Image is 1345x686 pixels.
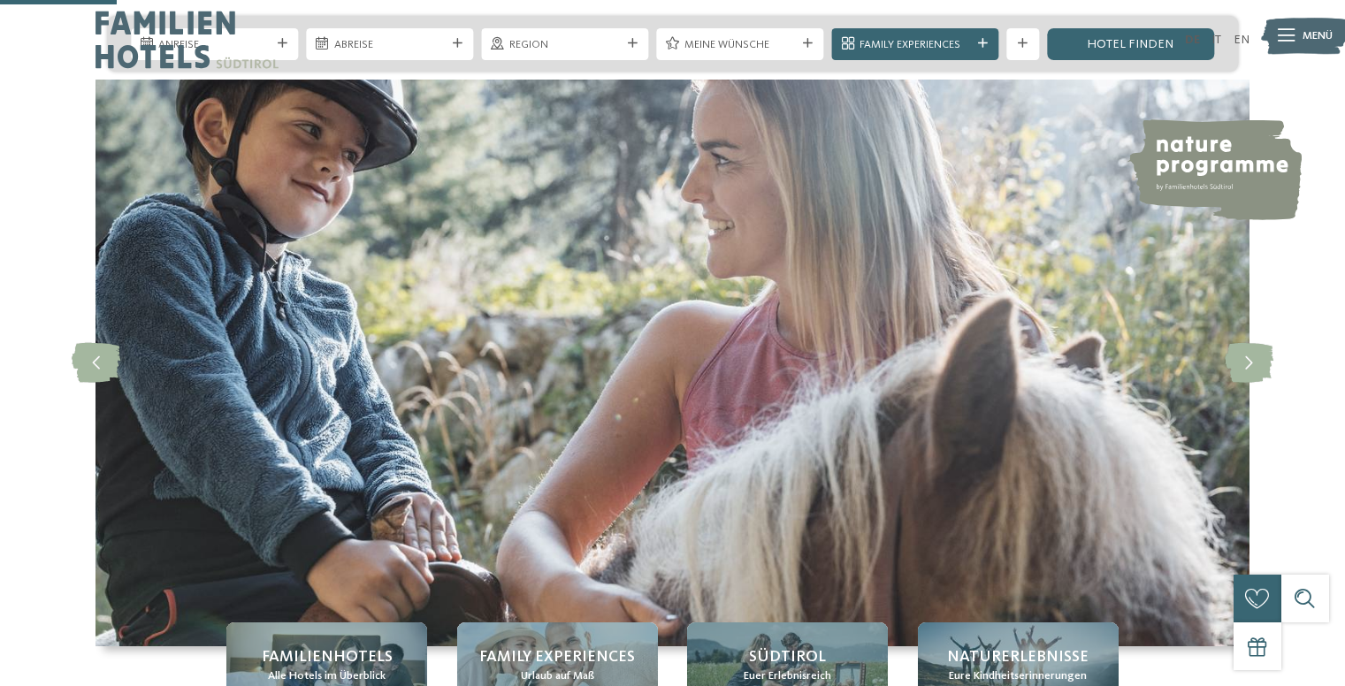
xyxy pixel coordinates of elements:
[744,668,831,684] span: Euer Erlebnisreich
[1211,34,1221,46] a: IT
[1185,34,1200,46] a: DE
[1127,119,1302,220] img: nature programme by Familienhotels Südtirol
[1234,34,1249,46] a: EN
[947,646,1089,668] span: Naturerlebnisse
[268,668,386,684] span: Alle Hotels im Überblick
[1303,28,1333,44] span: Menü
[749,646,826,668] span: Südtirol
[262,646,393,668] span: Familienhotels
[949,668,1087,684] span: Eure Kindheitserinnerungen
[96,80,1249,646] img: Familienhotels Südtirol: The happy family places
[521,668,594,684] span: Urlaub auf Maß
[479,646,635,668] span: Family Experiences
